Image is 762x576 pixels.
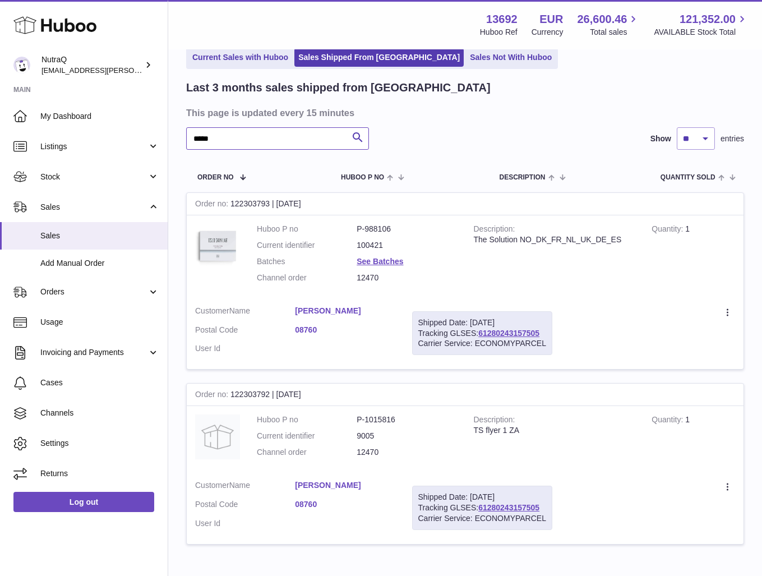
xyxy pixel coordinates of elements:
[187,193,743,215] div: 122303793 | [DATE]
[13,57,30,73] img: odd.nordahl@nutraq.com
[40,347,147,358] span: Invoicing and Payments
[532,27,564,38] div: Currency
[186,80,491,95] h2: Last 3 months sales shipped from [GEOGRAPHIC_DATA]
[195,306,229,315] span: Customer
[195,390,230,402] strong: Order no
[357,257,403,266] a: See Batches
[357,240,456,251] dd: 100421
[40,141,147,152] span: Listings
[478,503,539,512] a: 61280243157505
[466,48,556,67] a: Sales Not With Huboo
[40,468,159,479] span: Returns
[654,12,749,38] a: 121,352.00 AVAILABLE Stock Total
[40,317,159,328] span: Usage
[41,54,142,76] div: NutraQ
[412,311,552,356] div: Tracking GLSES:
[418,513,546,524] div: Carrier Service: ECONOMYPARCEL
[257,256,357,267] dt: Batches
[40,287,147,297] span: Orders
[40,408,159,418] span: Channels
[577,12,640,38] a: 26,600.46 Total sales
[40,172,147,182] span: Stock
[195,306,295,319] dt: Name
[499,174,545,181] span: Description
[294,48,464,67] a: Sales Shipped From [GEOGRAPHIC_DATA]
[341,174,384,181] span: Huboo P no
[195,224,240,269] img: 136921728478892.jpg
[643,406,743,472] td: 1
[480,27,518,38] div: Huboo Ref
[295,325,395,335] a: 08760
[539,12,563,27] strong: EUR
[13,492,154,512] a: Log out
[195,480,295,494] dt: Name
[195,199,230,211] strong: Order no
[643,215,743,297] td: 1
[295,499,395,510] a: 08760
[257,414,357,425] dt: Huboo P no
[474,224,515,236] strong: Description
[654,27,749,38] span: AVAILABLE Stock Total
[195,518,295,529] dt: User Id
[486,12,518,27] strong: 13692
[357,431,456,441] dd: 9005
[257,431,357,441] dt: Current identifier
[186,107,741,119] h3: This page is updated every 15 minutes
[295,480,395,491] a: [PERSON_NAME]
[197,174,234,181] span: Order No
[188,48,292,67] a: Current Sales with Huboo
[40,111,159,122] span: My Dashboard
[195,414,240,459] img: no-photo.jpg
[680,12,736,27] span: 121,352.00
[257,224,357,234] dt: Huboo P no
[474,234,635,245] div: The Solution NO_DK_FR_NL_UK_DE_ES
[418,338,546,349] div: Carrier Service: ECONOMYPARCEL
[40,377,159,388] span: Cases
[195,499,295,513] dt: Postal Code
[40,231,159,241] span: Sales
[590,27,640,38] span: Total sales
[195,343,295,354] dt: User Id
[652,415,685,427] strong: Quantity
[650,133,671,144] label: Show
[577,12,627,27] span: 26,600.46
[357,447,456,458] dd: 12470
[418,317,546,328] div: Shipped Date: [DATE]
[41,66,225,75] span: [EMAIL_ADDRESS][PERSON_NAME][DOMAIN_NAME]
[40,202,147,213] span: Sales
[661,174,715,181] span: Quantity Sold
[474,425,635,436] div: TS flyer 1 ZA
[357,414,456,425] dd: P-1015816
[721,133,744,144] span: entries
[652,224,685,236] strong: Quantity
[257,240,357,251] dt: Current identifier
[412,486,552,530] div: Tracking GLSES:
[187,384,743,406] div: 122303792 | [DATE]
[195,481,229,490] span: Customer
[474,415,515,427] strong: Description
[357,273,456,283] dd: 12470
[357,224,456,234] dd: P-988106
[295,306,395,316] a: [PERSON_NAME]
[195,325,295,338] dt: Postal Code
[478,329,539,338] a: 61280243157505
[418,492,546,503] div: Shipped Date: [DATE]
[40,438,159,449] span: Settings
[257,273,357,283] dt: Channel order
[257,447,357,458] dt: Channel order
[40,258,159,269] span: Add Manual Order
